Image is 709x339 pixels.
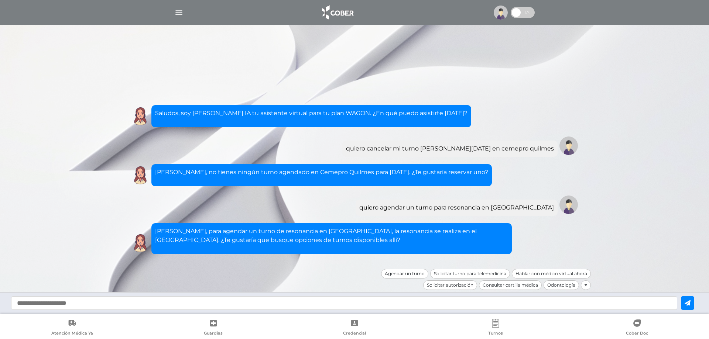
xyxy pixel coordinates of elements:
div: Solicitar autorización [423,280,477,290]
div: Solicitar turno para telemedicina [430,269,510,279]
img: profile-placeholder.svg [494,6,508,20]
div: Agendar un turno [381,269,428,279]
div: quiero agendar un turno para resonancia en [GEOGRAPHIC_DATA] [359,203,554,212]
a: Credencial [284,319,425,338]
img: Cober IA [131,234,150,252]
span: Cober Doc [626,331,648,337]
img: logo_cober_home-white.png [318,4,357,21]
div: quiero cancelar mi turno [PERSON_NAME][DATE] en cemepro quilmes [346,144,554,153]
a: Turnos [425,319,566,338]
p: Saludos, soy [PERSON_NAME] IA tu asistente virtual para tu plan WAGON. ¿En qué puedo asistirte [D... [155,109,467,118]
a: Cober Doc [566,319,708,338]
p: [PERSON_NAME], para agendar un turno de resonancia en [GEOGRAPHIC_DATA], la resonancia se realiza... [155,227,508,245]
img: Cober IA [131,107,150,125]
a: Guardias [143,319,284,338]
span: Credencial [343,331,366,337]
span: Turnos [488,331,503,337]
div: Hablar con médico virtual ahora [512,269,591,279]
span: Atención Médica Ya [51,331,93,337]
img: Tu imagen [559,196,578,214]
p: [PERSON_NAME], no tienes ningún turno agendado en Cemepro Quilmes para [DATE]. ¿Te gustaría reser... [155,168,488,177]
div: Consultar cartilla médica [479,280,542,290]
div: Odontología [544,280,579,290]
img: Cober_menu-lines-white.svg [174,8,184,17]
a: Atención Médica Ya [1,319,143,338]
img: Tu imagen [559,136,578,155]
span: Guardias [204,331,223,337]
img: Cober IA [131,166,150,184]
